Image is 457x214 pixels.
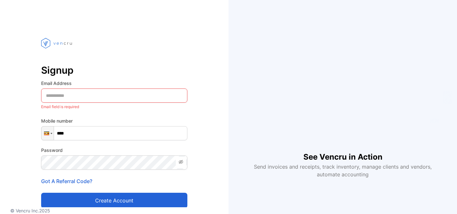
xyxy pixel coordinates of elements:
p: Email field is required [41,103,187,111]
label: Password [41,147,187,154]
p: Signup [41,62,187,78]
label: Mobile number [41,117,187,124]
p: Send invoices and receipts, track inventory, manage clients and vendors, automate accounting [250,163,435,178]
img: vencru logo [41,26,73,60]
h1: See Vencru in Action [303,141,382,163]
label: Email Address [41,80,187,87]
button: Create account [41,193,187,208]
iframe: YouTube video player [251,36,434,141]
div: Uganda: + 256 [41,126,54,140]
p: Got A Referral Code? [41,177,187,185]
iframe: LiveChat chat widget [430,187,457,214]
